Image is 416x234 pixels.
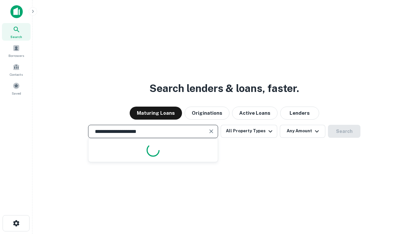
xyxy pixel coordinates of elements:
[149,81,299,96] h3: Search lenders & loans, faster.
[280,107,319,120] button: Lenders
[383,182,416,213] iframe: Chat Widget
[2,23,31,41] a: Search
[280,125,325,138] button: Any Amount
[2,61,31,78] a: Contacts
[10,5,23,18] img: capitalize-icon.png
[232,107,278,120] button: Active Loans
[2,42,31,59] a: Borrowers
[207,127,216,136] button: Clear
[130,107,182,120] button: Maturing Loans
[10,72,23,77] span: Contacts
[8,53,24,58] span: Borrowers
[185,107,229,120] button: Originations
[12,91,21,96] span: Saved
[2,80,31,97] a: Saved
[10,34,22,39] span: Search
[221,125,277,138] button: All Property Types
